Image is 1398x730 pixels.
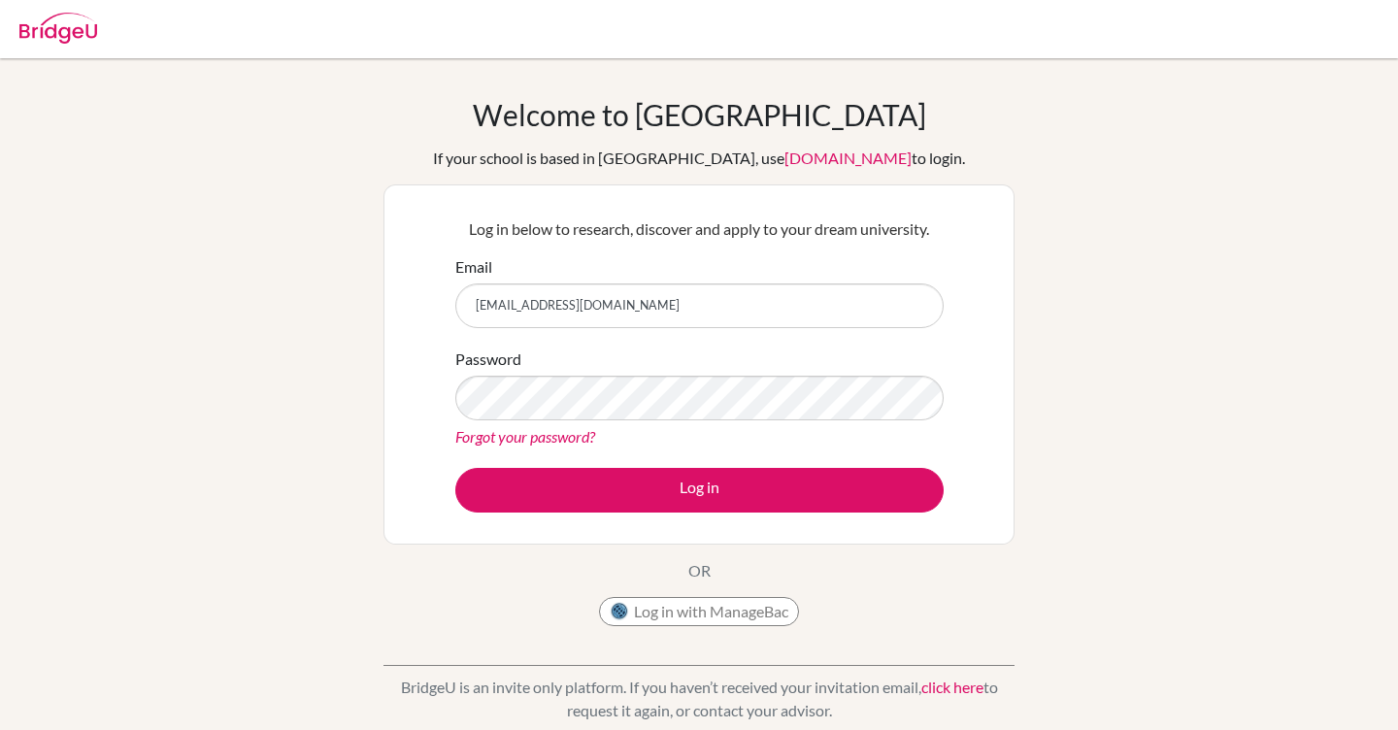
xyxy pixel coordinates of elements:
a: [DOMAIN_NAME] [784,149,912,167]
button: Log in with ManageBac [599,597,799,626]
button: Log in [455,468,944,513]
img: Bridge-U [19,13,97,44]
label: Email [455,255,492,279]
p: BridgeU is an invite only platform. If you haven’t received your invitation email, to request it ... [383,676,1015,722]
p: OR [688,559,711,582]
label: Password [455,348,521,371]
a: click here [921,678,983,696]
div: If your school is based in [GEOGRAPHIC_DATA], use to login. [433,147,965,170]
a: Forgot your password? [455,427,595,446]
p: Log in below to research, discover and apply to your dream university. [455,217,944,241]
h1: Welcome to [GEOGRAPHIC_DATA] [473,97,926,132]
